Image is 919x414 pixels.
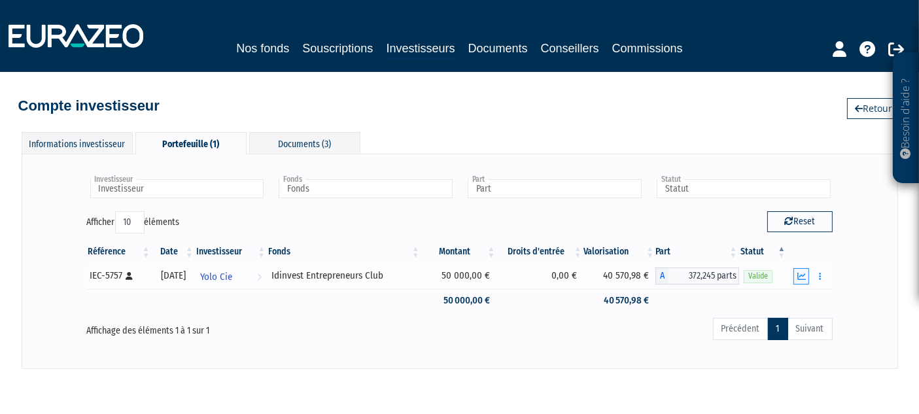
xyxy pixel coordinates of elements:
a: Nos fonds [236,39,289,58]
td: 50 000,00 € [421,289,497,312]
a: Documents [468,39,528,58]
a: Commissions [612,39,683,58]
span: A [655,267,668,285]
p: Besoin d'aide ? [899,60,914,177]
span: Valide [744,270,772,283]
th: Montant: activer pour trier la colonne par ordre croissant [421,241,497,263]
div: [DATE] [156,269,190,283]
th: Part: activer pour trier la colonne par ordre croissant [655,241,738,263]
label: Afficher éléments [87,211,180,233]
a: Yolo Cie [195,263,268,289]
a: Retour [847,98,901,119]
td: 40 570,98 € [583,289,656,312]
td: 40 570,98 € [583,263,656,289]
select: Afficheréléments [115,211,145,233]
div: Portefeuille (1) [135,132,247,154]
th: Droits d'entrée: activer pour trier la colonne par ordre croissant [497,241,583,263]
div: IEC-5757 [90,269,147,283]
a: Souscriptions [302,39,373,58]
div: Documents (3) [249,132,360,154]
th: Référence : activer pour trier la colonne par ordre croissant [87,241,152,263]
i: [Français] Personne physique [126,272,133,280]
h4: Compte investisseur [18,98,160,114]
button: Reset [767,211,833,232]
img: 1732889491-logotype_eurazeo_blanc_rvb.png [9,24,143,48]
th: Investisseur: activer pour trier la colonne par ordre croissant [195,241,268,263]
td: 0,00 € [497,263,583,289]
div: Informations investisseur [22,132,133,154]
div: Affichage des éléments 1 à 1 sur 1 [87,317,387,337]
a: Investisseurs [386,39,455,60]
div: Idinvest Entrepreneurs Club [272,269,417,283]
th: Date: activer pour trier la colonne par ordre croissant [152,241,195,263]
span: Yolo Cie [200,265,232,289]
span: 372,245 parts [668,267,738,285]
a: Conseillers [541,39,599,58]
th: Valorisation: activer pour trier la colonne par ordre croissant [583,241,656,263]
div: A - Idinvest Entrepreneurs Club [655,267,738,285]
i: Voir l'investisseur [258,265,262,289]
td: 50 000,00 € [421,263,497,289]
th: Statut : activer pour trier la colonne par ordre d&eacute;croissant [739,241,788,263]
th: Fonds: activer pour trier la colonne par ordre croissant [268,241,421,263]
a: 1 [768,318,788,340]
